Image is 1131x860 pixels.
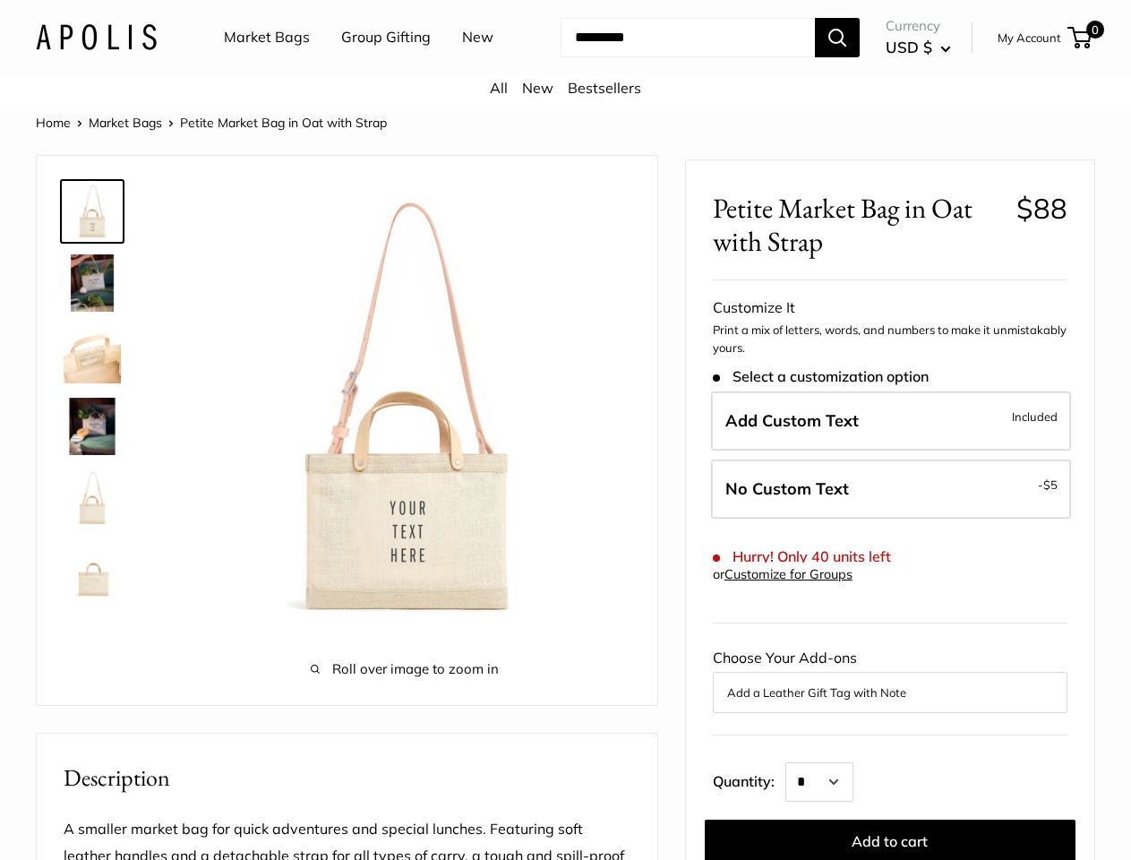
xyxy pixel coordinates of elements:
a: Petite Market Bag in Oat with Strap [60,251,124,315]
p: Print a mix of letters, words, and numbers to make it unmistakably yours. [713,322,1067,357]
span: Hurry! Only 40 units left [713,548,891,565]
a: Market Bags [89,115,162,131]
img: Apolis [36,24,157,50]
a: Market Bags [224,24,310,51]
img: Petite Market Bag in Oat with Strap [64,398,121,455]
label: Quantity: [713,757,785,802]
span: Currency [886,13,951,39]
a: Group Gifting [341,24,431,51]
a: Petite Market Bag in Oat with Strap [60,394,124,459]
img: Petite Market Bag in Oat with Strap [64,183,121,240]
span: 0 [1086,21,1104,39]
div: or [713,563,853,588]
a: New [462,24,493,51]
img: Petite Market Bag in Oat with Strap [64,469,121,527]
span: - [1038,474,1058,495]
a: Petite Market Bag in Oat with Strap [60,537,124,602]
a: Petite Market Bag in Oat with Strap [60,466,124,530]
span: No Custom Text [725,478,849,499]
span: Add Custom Text [725,410,859,431]
span: Petite Market Bag in Oat with Strap [180,115,387,131]
a: My Account [998,27,1061,48]
a: 0 [1069,27,1092,48]
img: Petite Market Bag in Oat with Strap [64,254,121,312]
a: New [522,79,553,97]
div: Customize It [713,295,1067,322]
span: USD $ [886,38,932,56]
span: Roll over image to zoom in [180,657,630,682]
button: Search [815,18,860,57]
span: Petite Market Bag in Oat with Strap [713,192,1003,258]
input: Search... [561,18,815,57]
a: Petite Market Bag in Oat with Strap [60,322,124,387]
a: Bestsellers [568,79,641,97]
a: Petite Market Bag in Oat with Strap [60,179,124,244]
button: Add a Leather Gift Tag with Note [727,682,1053,703]
h2: Description [64,761,630,795]
a: All [490,79,508,97]
button: USD $ [886,33,951,62]
span: Included [1012,406,1058,427]
img: Petite Market Bag in Oat with Strap [64,541,121,598]
img: Petite Market Bag in Oat with Strap [64,326,121,383]
a: Home [36,115,71,131]
div: Choose Your Add-ons [713,645,1067,713]
span: $5 [1043,477,1058,492]
span: $88 [1016,191,1067,226]
span: Select a customization option [713,368,929,385]
nav: Breadcrumb [36,111,387,134]
img: Petite Market Bag in Oat with Strap [180,183,630,633]
label: Leave Blank [711,460,1071,519]
a: Customize for Groups [724,567,853,583]
label: Add Custom Text [711,391,1071,451]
